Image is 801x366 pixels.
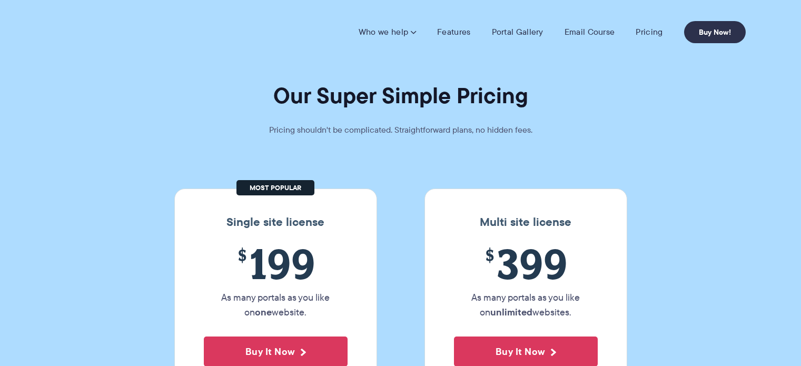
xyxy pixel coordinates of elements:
[684,21,746,43] a: Buy Now!
[204,290,348,320] p: As many portals as you like on website.
[454,240,598,288] span: 399
[204,240,348,288] span: 199
[243,123,559,137] p: Pricing shouldn't be complicated. Straightforward plans, no hidden fees.
[255,305,272,319] strong: one
[437,27,470,37] a: Features
[454,290,598,320] p: As many portals as you like on websites.
[636,27,662,37] a: Pricing
[436,215,616,229] h3: Multi site license
[359,27,416,37] a: Who we help
[490,305,532,319] strong: unlimited
[565,27,615,37] a: Email Course
[492,27,543,37] a: Portal Gallery
[185,215,366,229] h3: Single site license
